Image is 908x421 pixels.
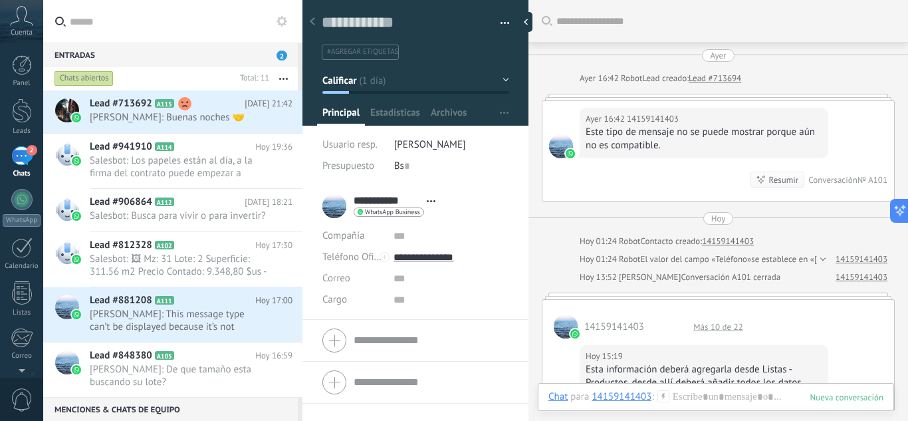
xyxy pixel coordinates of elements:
div: Chats abiertos [55,70,114,86]
span: Robot [621,72,642,84]
div: Conversación A101 cerrada [681,271,780,284]
span: 2 [277,51,287,61]
span: WhatsApp Business [365,209,420,215]
span: Salesbot: Busca para vivir o para invertir? [90,210,267,222]
a: 14159141403 [836,253,887,266]
span: 14159141403 [554,315,578,339]
span: Correo [322,272,350,285]
div: Cargo [322,289,384,311]
span: [PERSON_NAME]: De que tamaño esta buscando su lote? [90,363,267,388]
img: waba.svg [72,113,81,122]
span: Usuario resp. [322,138,378,151]
img: waba.svg [72,365,81,374]
div: Resumir [769,174,799,186]
div: Hoy 01:24 [580,253,619,266]
span: A114 [155,142,174,151]
div: Correo [3,352,41,360]
a: Lead #812328 A102 Hoy 17:30 Salesbot: 🖼 Mz: 31 Lote: 2 Superficie: 311.56 m2 Precio Contado: 9.34... [43,232,302,287]
span: 14159141403 [549,134,573,158]
div: Calendario [3,262,41,271]
div: WhatsApp [3,214,41,227]
span: Lead #941910 [90,140,152,154]
span: Lead #713692 [90,97,152,110]
div: Usuario resp. [322,134,384,156]
div: Más 10 de 22 [687,321,750,333]
div: Entradas [43,43,298,67]
span: Lead #906864 [90,196,152,209]
a: Lead #941910 A114 Hoy 19:36 Salesbot: Los papeles están al día, a la firma del contrato puede emp... [43,134,302,188]
div: Listas [3,309,41,317]
span: Karen [619,271,681,283]
span: A111 [155,296,174,305]
span: Robot [619,235,640,247]
span: A102 [155,241,174,249]
span: #agregar etiquetas [327,47,398,57]
div: Ayer 16:42 [586,112,627,126]
a: Lead #713692 A115 [DATE] 21:42 [PERSON_NAME]: Buenas noches 🤝 [43,90,302,133]
div: Hoy 01:24 [580,235,619,248]
img: waba.svg [72,255,81,264]
div: Leads [3,127,41,136]
span: A112 [155,198,174,206]
span: Hoy 19:36 [255,140,292,154]
span: para [570,390,589,404]
span: 14159141403 [627,112,679,126]
span: Presupuesto [322,160,374,172]
div: Chats [3,170,41,178]
span: [DATE] 18:21 [245,196,292,209]
span: [DATE] 21:42 [245,97,292,110]
button: Correo [322,268,350,289]
span: A105 [155,351,174,360]
span: [PERSON_NAME]: Buenas noches 🤝 [90,111,267,124]
a: Lead #713694 [689,72,741,85]
div: Conversación [808,174,857,186]
div: Bs [394,156,509,177]
span: : [651,390,653,404]
span: se establece en «[PHONE_NUMBER]» [751,253,887,266]
div: № A101 [857,174,887,186]
span: Teléfono Oficina [322,251,392,263]
span: [PERSON_NAME]: This message type can’t be displayed because it’s not supported yet. [90,308,267,333]
div: Ayer [710,49,726,62]
span: Salesbot: 🖼 Mz: 31 Lote: 2 Superficie: 311.56 m2 Precio Contado: 9.348,80 $us - 65.427,60 Bs Sect... [90,253,267,278]
div: Hoy 13:52 [580,271,619,284]
div: Ayer 16:42 [580,72,621,85]
div: Contacto creado: [641,235,703,248]
span: Salesbot: Los papeles están al día, a la firma del contrato puede empezar a construir [90,154,267,180]
a: Lead #848380 A105 Hoy 16:59 [PERSON_NAME]: De que tamaño esta buscando su lote? [43,343,302,397]
img: waba.svg [570,329,580,339]
span: Principal [322,106,360,126]
a: Lead #906864 A112 [DATE] 18:21 Salesbot: Busca para vivir o para invertir? [43,189,302,231]
div: Menciones & Chats de equipo [43,397,298,421]
img: waba.svg [72,156,81,166]
div: Hoy 15:19 [586,350,625,363]
div: Lead creado: [642,72,689,85]
div: Ocultar [519,12,532,32]
img: waba.svg [72,211,81,221]
div: Compañía [322,225,384,247]
span: 2 [27,145,37,156]
button: Teléfono Oficina [322,247,384,268]
span: Hoy 16:59 [255,349,292,362]
a: 14159141403 [836,271,887,284]
span: Lead #848380 [90,349,152,362]
span: El valor del campo «Teléfono» [641,253,752,266]
div: Total: 11 [235,72,269,85]
div: Esta información deberá agregarla desde Listas - Productos, desde allí deberá añadir todos los da... [586,363,822,416]
span: Hoy 17:00 [255,294,292,307]
span: Cuenta [11,29,33,37]
span: Archivos [431,106,467,126]
span: 14159141403 [584,321,644,333]
img: waba.svg [566,149,575,158]
span: Cargo [322,295,347,305]
span: [PERSON_NAME] [394,138,466,151]
div: 14159141403 [592,390,651,402]
span: Lead #881208 [90,294,152,307]
span: Hoy 17:30 [255,239,292,252]
div: Panel [3,79,41,88]
a: Lead #881208 A111 Hoy 17:00 [PERSON_NAME]: This message type can’t be displayed because it’s not ... [43,287,302,342]
img: waba.svg [72,310,81,319]
div: Hoy [711,212,726,225]
div: Este tipo de mensaje no se puede mostrar porque aún no es compatible. [586,126,822,152]
a: 14159141403 [702,235,754,248]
